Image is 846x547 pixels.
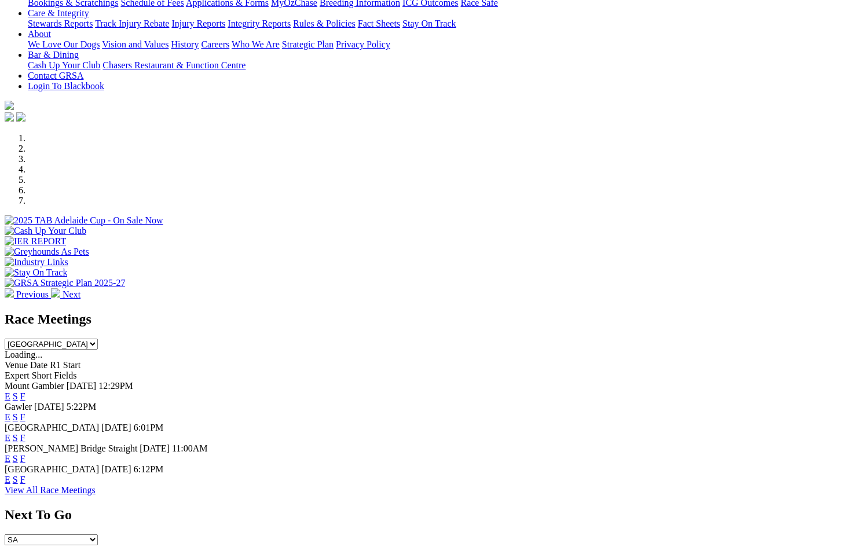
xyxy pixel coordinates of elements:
[95,19,169,28] a: Track Injury Rebate
[336,39,390,49] a: Privacy Policy
[101,464,131,474] span: [DATE]
[51,289,80,299] a: Next
[171,19,225,28] a: Injury Reports
[5,289,51,299] a: Previous
[5,507,841,523] h2: Next To Go
[172,443,208,453] span: 11:00AM
[201,39,229,49] a: Careers
[282,39,334,49] a: Strategic Plan
[5,112,14,122] img: facebook.svg
[16,289,49,299] span: Previous
[28,29,51,39] a: About
[102,39,169,49] a: Vision and Values
[28,8,89,18] a: Care & Integrity
[5,247,89,257] img: Greyhounds As Pets
[5,311,841,327] h2: Race Meetings
[28,19,841,29] div: Care & Integrity
[50,360,80,370] span: R1 Start
[5,215,163,226] img: 2025 TAB Adelaide Cup - On Sale Now
[13,391,18,401] a: S
[5,226,86,236] img: Cash Up Your Club
[5,443,137,453] span: [PERSON_NAME] Bridge Straight
[358,19,400,28] a: Fact Sheets
[5,257,68,267] img: Industry Links
[63,289,80,299] span: Next
[28,60,100,70] a: Cash Up Your Club
[5,485,96,495] a: View All Race Meetings
[5,381,64,391] span: Mount Gambier
[54,370,76,380] span: Fields
[5,454,10,464] a: E
[28,71,83,80] a: Contact GRSA
[51,288,60,298] img: chevron-right-pager-white.svg
[5,433,10,443] a: E
[134,464,164,474] span: 6:12PM
[13,454,18,464] a: S
[5,370,30,380] span: Expert
[28,60,841,71] div: Bar & Dining
[20,454,25,464] a: F
[5,391,10,401] a: E
[13,433,18,443] a: S
[134,423,164,432] span: 6:01PM
[16,112,25,122] img: twitter.svg
[13,412,18,422] a: S
[20,391,25,401] a: F
[28,50,79,60] a: Bar & Dining
[13,475,18,484] a: S
[5,236,66,247] img: IER REPORT
[5,278,125,288] img: GRSA Strategic Plan 2025-27
[67,381,97,391] span: [DATE]
[5,464,99,474] span: [GEOGRAPHIC_DATA]
[28,19,93,28] a: Stewards Reports
[67,402,97,412] span: 5:22PM
[5,423,99,432] span: [GEOGRAPHIC_DATA]
[28,39,841,50] div: About
[5,350,42,359] span: Loading...
[293,19,356,28] a: Rules & Policies
[20,475,25,484] a: F
[5,360,28,370] span: Venue
[32,370,52,380] span: Short
[402,19,456,28] a: Stay On Track
[98,381,133,391] span: 12:29PM
[171,39,199,49] a: History
[5,288,14,298] img: chevron-left-pager-white.svg
[101,423,131,432] span: [DATE]
[5,267,67,278] img: Stay On Track
[102,60,246,70] a: Chasers Restaurant & Function Centre
[228,19,291,28] a: Integrity Reports
[5,475,10,484] a: E
[28,39,100,49] a: We Love Our Dogs
[5,402,32,412] span: Gawler
[28,81,104,91] a: Login To Blackbook
[140,443,170,453] span: [DATE]
[30,360,47,370] span: Date
[34,402,64,412] span: [DATE]
[5,412,10,422] a: E
[20,412,25,422] a: F
[232,39,280,49] a: Who We Are
[5,101,14,110] img: logo-grsa-white.png
[20,433,25,443] a: F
